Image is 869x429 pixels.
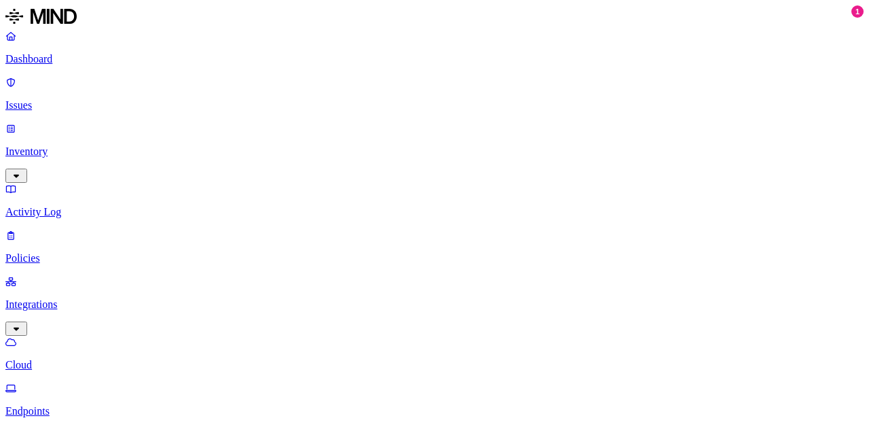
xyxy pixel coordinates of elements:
[5,5,864,30] a: MIND
[5,382,864,417] a: Endpoints
[5,145,864,158] p: Inventory
[5,298,864,311] p: Integrations
[851,5,864,18] div: 1
[5,99,864,111] p: Issues
[5,405,864,417] p: Endpoints
[5,183,864,218] a: Activity Log
[5,229,864,264] a: Policies
[5,53,864,65] p: Dashboard
[5,359,864,371] p: Cloud
[5,336,864,371] a: Cloud
[5,76,864,111] a: Issues
[5,122,864,181] a: Inventory
[5,30,864,65] a: Dashboard
[5,252,864,264] p: Policies
[5,275,864,334] a: Integrations
[5,206,864,218] p: Activity Log
[5,5,77,27] img: MIND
